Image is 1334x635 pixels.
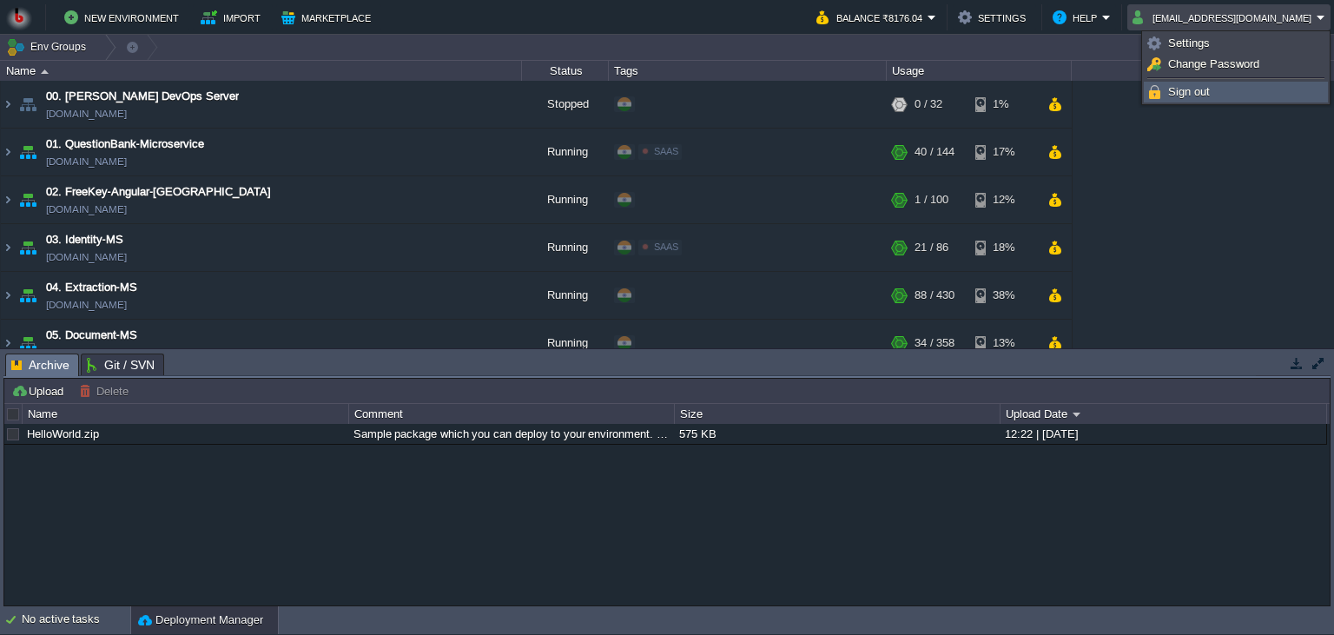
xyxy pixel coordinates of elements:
[46,153,127,170] a: [DOMAIN_NAME]
[79,383,134,399] button: Delete
[654,241,678,252] span: SAAS
[610,61,886,81] div: Tags
[975,176,1032,223] div: 12%
[1,224,15,271] img: AMDAwAAAACH5BAEAAAAALAAAAAABAAEAAAICRAEAOw==
[16,320,40,367] img: AMDAwAAAACH5BAEAAAAALAAAAAABAAEAAAICRAEAOw==
[1,81,15,128] img: AMDAwAAAACH5BAEAAAAALAAAAAABAAEAAAICRAEAOw==
[2,61,521,81] div: Name
[1168,85,1210,98] span: Sign out
[46,136,204,153] a: 01. QuestionBank-Microservice
[138,612,263,629] button: Deployment Manager
[46,248,127,266] a: [DOMAIN_NAME]
[522,272,609,319] div: Running
[675,424,999,444] div: 575 KB
[1001,404,1326,424] div: Upload Date
[1,272,15,319] img: AMDAwAAAACH5BAEAAAAALAAAAAABAAEAAAICRAEAOw==
[1145,34,1327,53] a: Settings
[522,320,609,367] div: Running
[16,272,40,319] img: AMDAwAAAACH5BAEAAAAALAAAAAABAAEAAAICRAEAOw==
[11,354,69,376] span: Archive
[46,344,127,361] a: [DOMAIN_NAME]
[22,606,130,634] div: No active tasks
[975,272,1032,319] div: 38%
[915,224,948,271] div: 21 / 86
[16,224,40,271] img: AMDAwAAAACH5BAEAAAAALAAAAAABAAEAAAICRAEAOw==
[281,7,376,28] button: Marketplace
[16,176,40,223] img: AMDAwAAAACH5BAEAAAAALAAAAAABAAEAAAICRAEAOw==
[1,320,15,367] img: AMDAwAAAACH5BAEAAAAALAAAAAABAAEAAAICRAEAOw==
[46,183,271,201] a: 02. FreeKey-Angular-[GEOGRAPHIC_DATA]
[27,427,99,440] a: HelloWorld.zip
[46,105,127,122] a: [DOMAIN_NAME]
[1053,7,1102,28] button: Help
[46,88,239,105] a: 00. [PERSON_NAME] DevOps Server
[6,35,92,59] button: Env Groups
[522,176,609,223] div: Running
[522,81,609,128] div: Stopped
[1,129,15,175] img: AMDAwAAAACH5BAEAAAAALAAAAAABAAEAAAICRAEAOw==
[915,176,948,223] div: 1 / 100
[6,4,32,30] img: Bitss Techniques
[958,7,1031,28] button: Settings
[975,320,1032,367] div: 13%
[11,383,69,399] button: Upload
[16,81,40,128] img: AMDAwAAAACH5BAEAAAAALAAAAAABAAEAAAICRAEAOw==
[654,146,678,156] span: SAAS
[1133,7,1317,28] button: [EMAIL_ADDRESS][DOMAIN_NAME]
[41,69,49,74] img: AMDAwAAAACH5BAEAAAAALAAAAAABAAEAAAICRAEAOw==
[915,320,954,367] div: 34 / 358
[201,7,266,28] button: Import
[1145,83,1327,102] a: Sign out
[1145,55,1327,74] a: Change Password
[915,272,954,319] div: 88 / 430
[349,424,673,444] div: Sample package which you can deploy to your environment. Feel free to delete and upload a package...
[816,7,928,28] button: Balance ₹8176.04
[915,81,942,128] div: 0 / 32
[1168,57,1259,70] span: Change Password
[46,201,127,218] a: [DOMAIN_NAME]
[350,404,674,424] div: Comment
[975,81,1032,128] div: 1%
[46,327,137,344] a: 05. Document-MS
[64,7,184,28] button: New Environment
[522,224,609,271] div: Running
[888,61,1071,81] div: Usage
[975,129,1032,175] div: 17%
[46,296,127,314] a: [DOMAIN_NAME]
[23,404,347,424] div: Name
[1,176,15,223] img: AMDAwAAAACH5BAEAAAAALAAAAAABAAEAAAICRAEAOw==
[915,129,954,175] div: 40 / 144
[523,61,608,81] div: Status
[1168,36,1210,50] span: Settings
[1000,424,1325,444] div: 12:22 | [DATE]
[16,129,40,175] img: AMDAwAAAACH5BAEAAAAALAAAAAABAAEAAAICRAEAOw==
[522,129,609,175] div: Running
[676,404,1000,424] div: Size
[975,224,1032,271] div: 18%
[87,354,155,375] span: Git / SVN
[46,279,137,296] a: 04. Extraction-MS
[46,231,123,248] a: 03. Identity-MS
